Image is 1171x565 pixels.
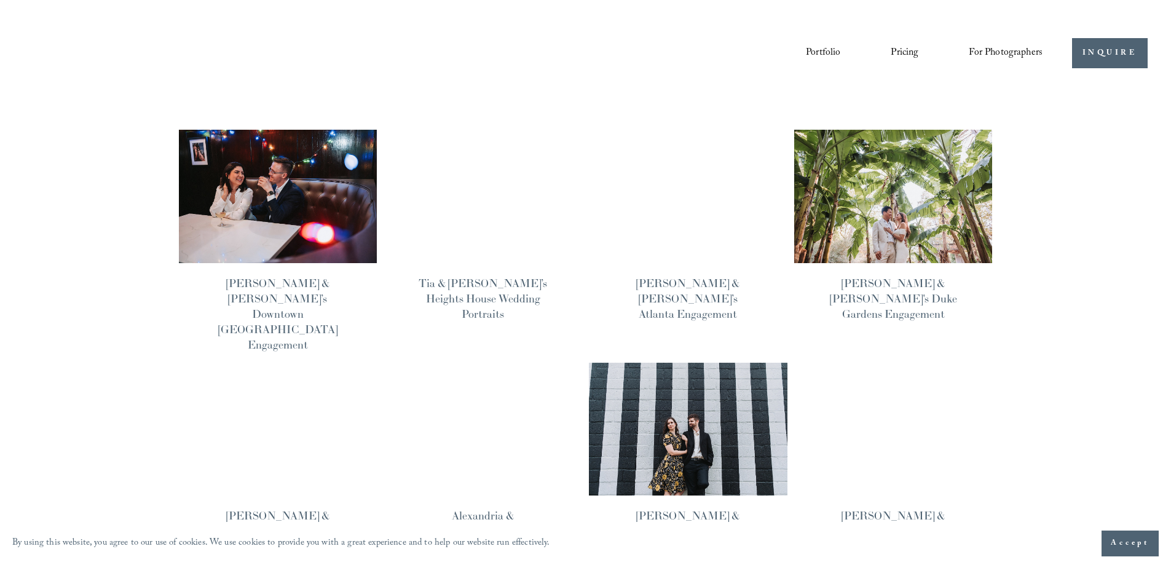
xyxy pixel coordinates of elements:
[419,276,547,321] a: Tia & [PERSON_NAME]’s Heights House Wedding Portraits
[793,129,993,263] img: Francesca &amp; George's Duke Gardens Engagement
[632,508,744,553] a: [PERSON_NAME] & [PERSON_NAME]'s Goldsboro Engagement
[1072,38,1148,68] a: INQUIRE
[588,362,788,496] img: Adrienne &amp; Michael's Goldsboro Engagement
[969,44,1043,63] span: For Photographers
[806,42,840,63] a: Portfolio
[218,276,337,352] a: [PERSON_NAME] & [PERSON_NAME]’s Downtown [GEOGRAPHIC_DATA] Engagement
[383,362,583,496] img: Alexandria &amp; Ahmed's City Market Engagement
[636,276,739,321] a: [PERSON_NAME] & [PERSON_NAME]’s Atlanta Engagement
[216,508,339,553] a: [PERSON_NAME] & [PERSON_NAME]’s Outer Banks Engagement
[12,535,550,553] p: By using this website, you agree to our use of cookies. We use cookies to provide you with a grea...
[425,508,541,553] a: Alexandria & [PERSON_NAME] City Market Engagement
[178,362,378,496] img: Lauren &amp; Ian’s Outer Banks Engagement
[23,12,123,95] img: John Branch IV Photography
[891,42,918,63] a: Pricing
[383,129,583,263] img: Tia &amp; Obinna’s Heights House Wedding Portraits
[1102,531,1159,556] button: Accept
[793,362,993,496] img: Samantha &amp; Ryan's NC Museum of Art Engagement
[178,129,378,263] img: Lorena &amp; Tom’s Downtown Durham Engagement
[588,129,788,263] img: Shakira &amp; Shawn’s Atlanta Engagement
[969,42,1043,63] a: folder dropdown
[830,276,957,321] a: [PERSON_NAME] & [PERSON_NAME]'s Duke Gardens Engagement
[1111,537,1149,550] span: Accept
